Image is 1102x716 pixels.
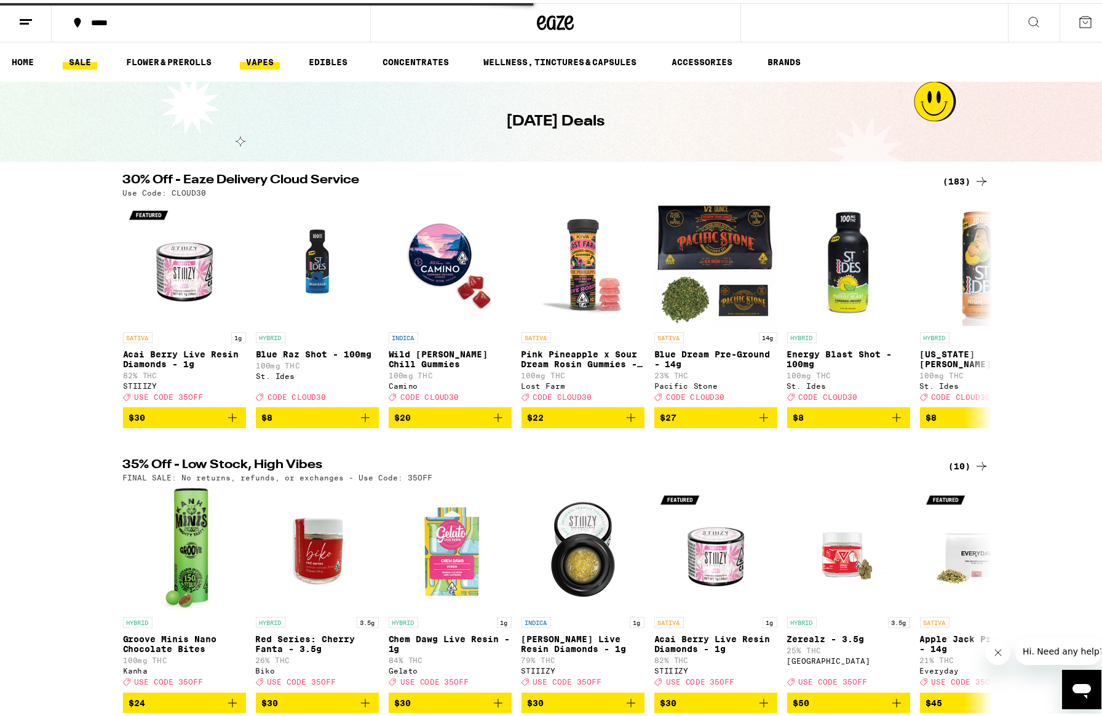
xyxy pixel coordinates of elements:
span: $8 [793,410,804,420]
a: CONCENTRATES [376,52,455,66]
p: SATIVA [654,329,684,340]
p: 100mg THC [256,359,379,367]
div: (10) [949,456,989,471]
button: Add to bag [123,404,246,425]
p: HYBRID [787,329,817,340]
span: CODE CLOUD30 [932,390,991,398]
p: INDICA [389,329,418,340]
a: Open page for Mochi Gelato Live Resin Diamonds - 1g from STIIIZY [521,485,644,689]
span: USE CODE 35OFF [135,390,204,398]
span: USE CODE 35OFF [799,675,868,683]
a: Open page for Blue Dream Pre-Ground - 14g from Pacific Stone [654,200,777,404]
p: HYBRID [256,614,285,625]
span: $8 [262,410,273,420]
img: St. Ides - Energy Blast Shot - 100mg [787,200,910,323]
iframe: Close message [986,637,1010,662]
div: Kanha [123,664,246,672]
button: Add to bag [654,404,777,425]
p: 14g [759,329,777,340]
p: 1g [497,614,512,625]
a: Open page for Acai Berry Live Resin Diamonds - 1g from STIIIZY [123,200,246,404]
p: 100mg THC [389,368,512,376]
span: USE CODE 35OFF [400,675,469,683]
img: Gelato - Chem Dawg Live Resin - 1g [389,485,512,608]
p: 79% THC [521,653,644,661]
p: 1g [231,329,246,340]
span: Hi. Need any help? [7,9,89,18]
span: USE CODE 35OFF [135,675,204,683]
p: Apple Jack Pre-Ground - 14g [920,631,1043,651]
div: STIIIZY [123,379,246,387]
p: Chem Dawg Live Resin - 1g [389,631,512,651]
a: Open page for Apple Jack Pre-Ground - 14g from Everyday [920,485,1043,689]
img: Everyday - Apple Jack Pre-Ground - 14g [920,485,1043,608]
p: HYBRID [256,329,285,340]
div: [GEOGRAPHIC_DATA] [787,654,910,662]
img: Ember Valley - Zerealz - 3.5g [787,485,910,608]
span: USE CODE 35OFF [533,675,602,683]
p: 82% THC [654,653,777,661]
p: INDICA [521,614,551,625]
p: 84% THC [389,653,512,661]
button: Add to bag [123,690,246,710]
span: USE CODE 35OFF [666,675,735,683]
div: Camino [389,379,512,387]
span: $45 [926,695,943,705]
p: Use Code: CLOUD30 [123,186,207,194]
p: SATIVA [920,614,949,625]
a: FLOWER & PREROLLS [120,52,218,66]
p: HYBRID [787,614,817,625]
div: Gelato [389,664,512,672]
iframe: Button to launch messaging window [1062,667,1101,706]
p: FINAL SALE: No returns, refunds, or exchanges - Use Code: 35OFF [123,471,433,479]
p: HYBRID [389,614,418,625]
p: Zerealz - 3.5g [787,631,910,641]
div: Everyday [920,664,1043,672]
p: SATIVA [521,329,551,340]
a: Open page for Groove Minis Nano Chocolate Bites from Kanha [123,485,246,689]
p: Energy Blast Shot - 100mg [787,346,910,366]
p: SATIVA [654,614,684,625]
span: $30 [528,695,544,705]
p: Blue Raz Shot - 100mg [256,346,379,356]
span: USE CODE 35OFF [268,675,336,683]
a: HOME [6,52,40,66]
span: CODE CLOUD30 [666,390,725,398]
span: CODE CLOUD30 [533,390,592,398]
p: [US_STATE][PERSON_NAME] High Tea [920,346,1043,366]
button: Add to bag [920,690,1043,710]
p: Pink Pineapple x Sour Dream Rosin Gummies - 100mg [521,346,644,366]
p: 100mg THC [521,368,644,376]
img: Biko - Red Series: Cherry Fanta - 3.5g [256,485,379,608]
a: Open page for Red Series: Cherry Fanta - 3.5g from Biko [256,485,379,689]
span: $27 [660,410,677,420]
img: Pacific Stone - Blue Dream Pre-Ground - 14g [654,200,777,323]
a: WELLNESS, TINCTURES & CAPSULES [477,52,643,66]
img: St. Ides - Blue Raz Shot - 100mg [256,200,379,323]
p: HYBRID [920,329,949,340]
span: CODE CLOUD30 [268,390,327,398]
img: Kanha - Groove Minis Nano Chocolate Bites [160,485,209,608]
a: Open page for Chem Dawg Live Resin - 1g from Gelato [389,485,512,689]
p: 23% THC [654,368,777,376]
p: 1g [763,614,777,625]
span: $20 [395,410,411,420]
p: Acai Berry Live Resin Diamonds - 1g [654,631,777,651]
button: Add to bag [521,690,644,710]
img: STIIIZY - Mochi Gelato Live Resin Diamonds - 1g [521,485,644,608]
p: Red Series: Cherry Fanta - 3.5g [256,631,379,651]
h2: 35% Off - Low Stock, High Vibes [123,456,929,471]
div: Biko [256,664,379,672]
iframe: Message from company [1015,635,1101,662]
div: (183) [943,171,989,186]
p: 100mg THC [920,368,1043,376]
span: $30 [262,695,279,705]
p: 3.5g [888,614,910,625]
span: CODE CLOUD30 [400,390,459,398]
div: STIIIZY [521,664,644,672]
div: Lost Farm [521,379,644,387]
button: Add to bag [389,690,512,710]
p: 100mg THC [787,368,910,376]
p: 1g [630,614,644,625]
a: Open page for Energy Blast Shot - 100mg from St. Ides [787,200,910,404]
